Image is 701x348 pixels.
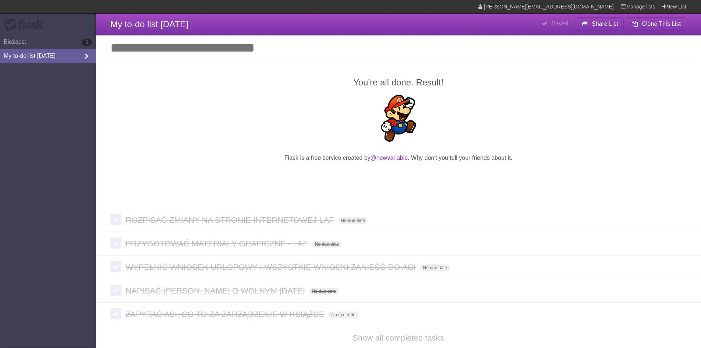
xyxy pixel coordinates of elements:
label: Done [110,308,121,319]
h2: You're all done. Result! [110,76,686,89]
span: My to-do list [DATE] [110,19,188,29]
label: Done [110,261,121,272]
img: Super Mario [375,95,422,142]
label: Done [110,214,121,225]
iframe: X Post Button [385,172,412,182]
span: No due date [329,312,358,318]
span: ZAPYTAĆ ASI, CO TO ZA ZARZĄDZENIE W KSIĄŻCE [125,310,326,319]
span: WYPEŁNIĆ WNIOSEK URLOPOWY I WSZYSTKIE WNIOSKI ZANIEŚĆ DO AGI [125,263,418,272]
span: PRZYGOTOWAĆ MATERIAŁY GRAFICZNE - LAF [125,239,309,248]
b: Clone This List [642,21,681,27]
span: NAPISAĆ [PERSON_NAME] O WOLNYM [DATE] [125,286,307,295]
button: Clone This List [626,17,686,31]
b: Share List [592,21,618,27]
p: Flask is a free service created by . Why don't you tell your friends about it. [110,154,686,162]
span: No due date [312,241,342,247]
a: Show all completed tasks [353,333,444,342]
span: No due date [338,217,368,224]
label: Done [110,238,121,249]
b: 0 [82,39,92,46]
span: No due date [309,288,339,295]
span: ROZPISAĆ ZMIANY NA STRONIE INTERNETOWEJ LAF [125,215,336,225]
b: Saved [552,20,568,27]
a: @newvariable [371,155,408,161]
button: Share List [576,17,624,31]
div: Flask [4,18,48,31]
span: No due date [420,264,450,271]
label: Done [110,285,121,296]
